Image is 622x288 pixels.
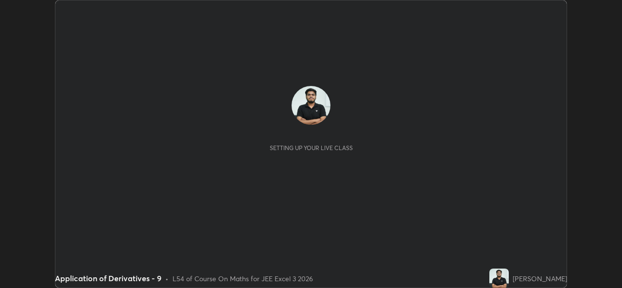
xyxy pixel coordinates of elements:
[292,86,330,125] img: 2098fab6df0148f7b77d104cf44fdb37.jpg
[173,273,313,284] div: L54 of Course On Maths for JEE Excel 3 2026
[489,269,509,288] img: 2098fab6df0148f7b77d104cf44fdb37.jpg
[270,144,353,152] div: Setting up your live class
[513,273,567,284] div: [PERSON_NAME]
[165,273,169,284] div: •
[55,272,161,284] div: Application of Derivatives - 9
